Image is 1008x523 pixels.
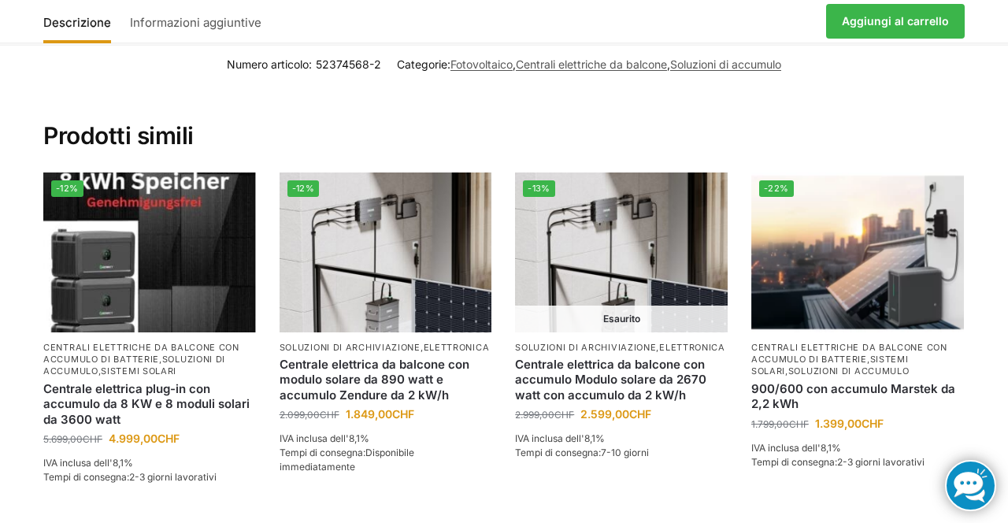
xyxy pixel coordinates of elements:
font: , [785,365,788,376]
a: -22%Centrale elettrica da balcone con accumulo Marstek [751,172,964,332]
font: 2-3 giorni lavorativi [837,456,925,468]
font: Centrale elettrica da balcone con modulo solare da 890 watt e accumulo Zendure da 2 kW/h [280,357,469,402]
font: CHF [629,407,651,421]
font: CHF [392,407,414,421]
font: Tempi di consegna: [43,471,129,483]
img: Centrale elettrica da balcone con modulo solare da 890 watt e accumulo Zendure da 2 kW/h [280,172,492,332]
font: 1.799,00 [751,418,789,430]
font: 5.699,00 [43,433,83,445]
a: soluzioni di accumulo [788,365,910,376]
font: IVA inclusa dell'8,1% [515,432,605,444]
font: Centrale elettrica da balcone con accumulo Modulo solare da 2670 watt con accumulo da 2 kW/h [515,357,706,402]
a: Centrale elettrica da balcone con modulo solare da 890 watt e accumulo Zendure da 2 kW/h [280,357,492,403]
font: CHF [862,417,884,430]
a: Soluzioni di archiviazione [280,342,421,353]
font: Centrale elettrica plug-in con accumulo da 8 KW e 8 moduli solari da 3600 watt [43,381,250,427]
a: soluzioni di accumulo [43,354,225,376]
font: 900/600 con accumulo Marstek da 2,2 kWh [751,381,955,412]
font: 2.099,00 [280,409,320,421]
a: Soluzioni di archiviazione [515,342,656,353]
a: sistemi solari [751,354,909,376]
font: CHF [157,432,180,445]
font: , [98,365,102,376]
font: Tempi di consegna: [280,447,365,458]
font: IVA inclusa dell'8,1% [751,442,841,454]
a: Centrale elettrica plug-in con accumulo da 8 KW e 8 moduli solari da 3600 watt [43,381,256,428]
font: CHF [554,409,574,421]
a: Centrali elettriche da balcone [516,57,667,71]
font: 2.999,00 [515,409,554,421]
font: , [421,342,424,353]
font: 7-10 giorni [601,447,649,458]
font: IVA inclusa dell'8,1% [280,432,369,444]
a: -12%Centrale elettrica plug-in con accumulo da 8 KW e 8 moduli solari da 3600 watt [43,172,256,332]
font: Tempi di consegna: [751,456,837,468]
a: Fotovoltaico [450,57,513,71]
font: 1.849,00 [346,407,392,421]
a: -12%Centrale elettrica da balcone con modulo solare da 890 watt e accumulo Zendure da 2 kW/h [280,172,492,332]
font: 2-3 giorni lavorativi [129,471,217,483]
img: Centrale elettrica da balcone con accumulo Marstek [751,172,964,332]
font: Categorie: [397,57,450,71]
a: Elettronica [659,342,725,353]
a: Centrale elettrica da balcone con accumulo Modulo solare da 2670 watt con accumulo da 2 kW/h [515,357,728,403]
a: 900/600 con accumulo Marstek da 2,2 kWh [751,381,964,412]
a: Centrali elettriche da balcone con accumulo di batterie [751,342,947,365]
font: , [867,354,870,365]
font: Disponibile immediatamente [280,447,414,473]
a: Soluzioni di accumulo [670,57,781,71]
a: sistemi solari [101,365,176,376]
img: Centrale elettrica plug-in con accumulo da 8 KW e 8 moduli solari da 3600 watt [43,172,256,332]
font: , [656,342,659,353]
font: IVA inclusa dell'8,1% [43,457,133,469]
font: 52374568-2 [316,57,381,71]
font: CHF [83,433,102,445]
a: -13% Esaurito Centrale elettrica da balcone con accumulo Modulo solare da 2670 watt con accumulo ... [515,172,728,332]
font: CHF [320,409,339,421]
font: , [667,57,670,71]
font: 2.599,00 [580,407,629,421]
font: Prodotti simili [43,121,194,150]
font: 1.399,00 [815,417,862,430]
font: , [159,354,162,365]
font: 4.999,00 [109,432,157,445]
a: Elettronica [424,342,490,353]
font: Numero articolo: [227,57,312,71]
img: Centrale elettrica da balcone con accumulo Modulo solare da 2670 watt con accumulo da 2 kW/h [515,172,728,332]
font: Tempi di consegna: [515,447,601,458]
font: , [513,57,516,71]
font: CHF [789,418,809,430]
a: Centrali elettriche da balcone con accumulo di batterie [43,342,239,365]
